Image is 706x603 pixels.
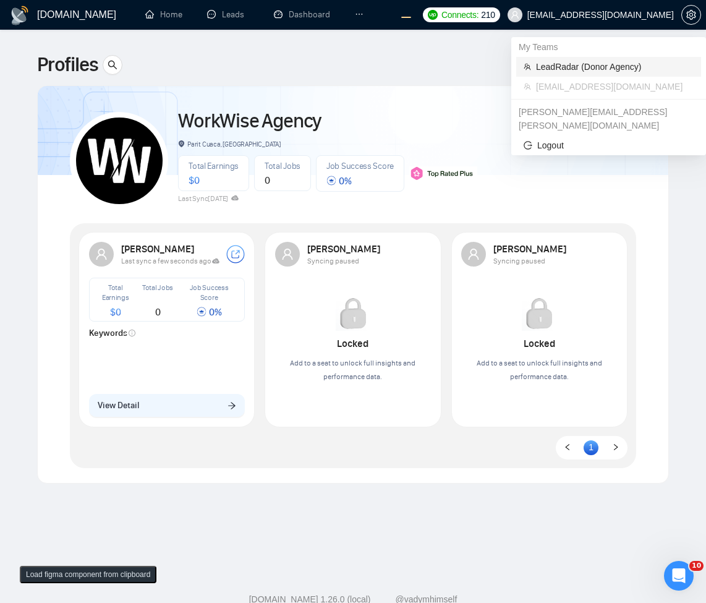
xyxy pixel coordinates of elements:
[265,161,300,171] span: Total Jobs
[536,80,694,93] span: [EMAIL_ADDRESS][DOMAIN_NAME]
[178,140,281,148] span: Parit Cuaca, [GEOGRAPHIC_DATA]
[10,6,30,25] img: logo
[584,440,598,455] li: 1
[608,440,623,455] button: right
[190,283,229,302] span: Job Success Score
[274,9,330,20] a: dashboardDashboard
[103,60,122,70] span: search
[337,338,368,349] strong: Locked
[129,330,135,336] span: info-circle
[155,306,161,318] span: 0
[522,296,556,331] img: Locked
[511,11,519,19] span: user
[326,161,394,171] span: Job Success Score
[326,175,351,187] span: 0 %
[664,561,694,591] iframe: Intercom live chat
[536,60,694,74] span: LeadRadar (Donor Agency)
[524,63,531,71] span: team
[481,8,495,22] span: 210
[307,257,359,265] span: Syncing paused
[428,10,438,20] img: upwork-logo.png
[493,243,568,255] strong: [PERSON_NAME]
[207,9,249,20] a: messageLeads
[290,359,415,381] span: Add to a seat to unlock full insights and performance data.
[689,561,704,571] span: 10
[560,440,575,455] button: left
[89,328,136,338] strong: Keywords
[265,174,270,186] span: 0
[511,102,706,135] div: alex.zolotukhin@gigradar.io
[409,166,477,181] img: top_rated_plus
[178,194,239,203] span: Last Sync [DATE]
[110,306,121,318] span: $ 0
[197,306,221,318] span: 0 %
[189,174,199,186] span: $ 0
[511,37,706,57] div: My Teams
[524,141,532,150] span: logout
[189,161,239,171] span: Total Earnings
[564,443,571,451] span: left
[467,248,480,260] span: user
[584,440,598,454] a: 1
[178,109,321,133] a: WorkWise Agency
[121,257,220,265] span: Last sync a few seconds ago
[493,257,545,265] span: Syncing paused
[441,8,478,22] span: Connects:
[608,440,623,455] li: Next Page
[89,394,245,417] button: View Detailarrow-right
[524,83,531,90] span: team
[281,248,294,260] span: user
[681,5,701,25] button: setting
[145,9,182,20] a: homeHome
[307,243,382,255] strong: [PERSON_NAME]
[37,50,98,80] span: Profiles
[102,283,129,302] span: Total Earnings
[560,440,575,455] li: Previous Page
[612,443,619,451] span: right
[98,399,139,413] span: View Detail
[524,338,555,349] strong: Locked
[477,359,602,381] span: Add to a seat to unlock full insights and performance data.
[355,10,364,19] span: ellipsis
[142,283,173,292] span: Total Jobs
[95,248,108,260] span: user
[682,10,700,20] span: setting
[103,55,122,75] button: search
[76,118,163,204] img: WorkWise Agency
[681,10,701,20] a: setting
[228,401,236,409] span: arrow-right
[524,139,694,152] span: Logout
[178,140,185,147] span: environment
[336,296,370,331] img: Locked
[121,243,196,255] strong: [PERSON_NAME]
